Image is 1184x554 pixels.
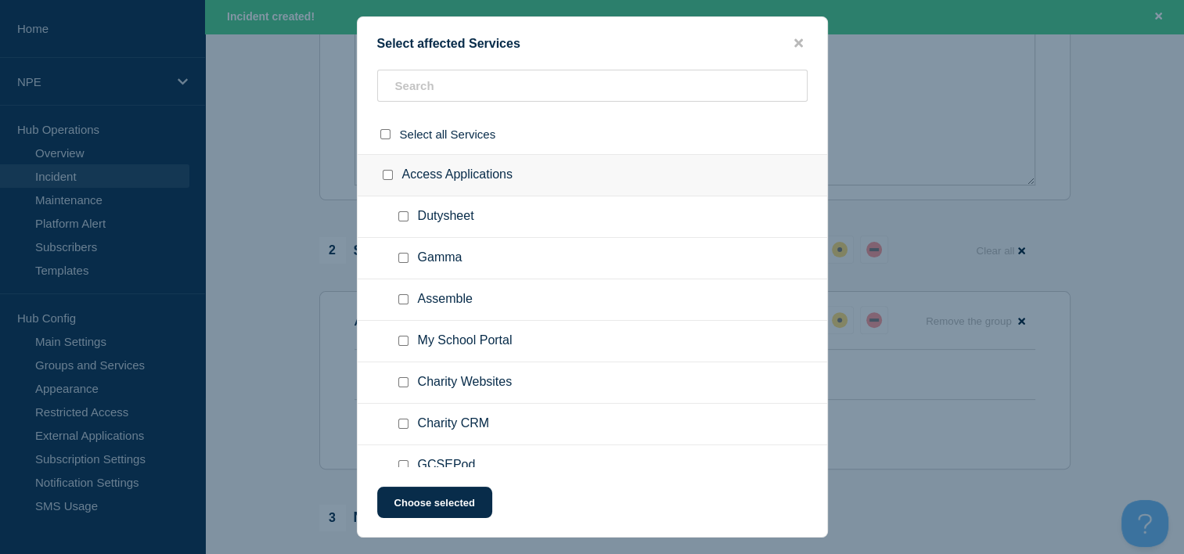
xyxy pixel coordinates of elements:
[377,487,492,518] button: Choose selected
[398,294,408,304] input: Assemble checkbox
[418,416,490,432] span: Charity CRM
[398,377,408,387] input: Charity Websites checkbox
[398,253,408,263] input: Gamma checkbox
[358,36,827,51] div: Select affected Services
[790,36,808,51] button: close button
[418,292,473,308] span: Assemble
[418,375,513,390] span: Charity Websites
[398,336,408,346] input: My School Portal checkbox
[383,170,393,180] input: Access Applications checkbox
[398,460,408,470] input: GCSEPod checkbox
[398,419,408,429] input: Charity CRM checkbox
[358,154,827,196] div: Access Applications
[418,458,476,473] span: GCSEPod
[398,211,408,221] input: Dutysheet checkbox
[380,129,390,139] input: select all checkbox
[418,209,474,225] span: Dutysheet
[418,250,462,266] span: Gamma
[377,70,808,102] input: Search
[400,128,496,141] span: Select all Services
[418,333,513,349] span: My School Portal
